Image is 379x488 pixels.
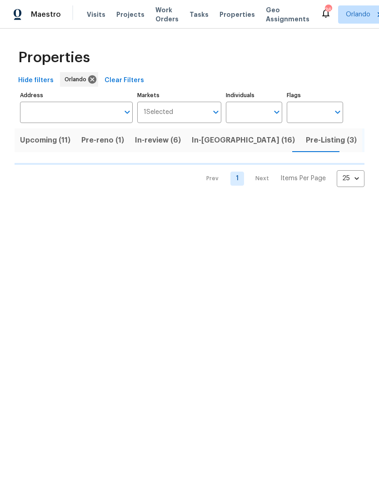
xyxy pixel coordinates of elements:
[331,106,344,118] button: Open
[15,72,57,89] button: Hide filters
[287,93,343,98] label: Flags
[105,75,144,86] span: Clear Filters
[20,93,133,98] label: Address
[81,134,124,147] span: Pre-reno (1)
[137,93,222,98] label: Markets
[230,172,244,186] a: Goto page 1
[155,5,179,24] span: Work Orders
[135,134,181,147] span: In-review (6)
[31,10,61,19] span: Maestro
[144,108,173,116] span: 1 Selected
[20,134,70,147] span: Upcoming (11)
[116,10,145,19] span: Projects
[219,10,255,19] span: Properties
[60,72,98,87] div: Orlando
[18,75,54,86] span: Hide filters
[226,93,282,98] label: Individuals
[346,10,370,19] span: Orlando
[101,72,148,89] button: Clear Filters
[18,53,90,62] span: Properties
[198,170,364,187] nav: Pagination Navigation
[189,11,209,18] span: Tasks
[325,5,331,15] div: 36
[192,134,295,147] span: In-[GEOGRAPHIC_DATA] (16)
[306,134,357,147] span: Pre-Listing (3)
[87,10,105,19] span: Visits
[270,106,283,118] button: Open
[121,106,134,118] button: Open
[266,5,309,24] span: Geo Assignments
[280,174,326,183] p: Items Per Page
[337,167,364,190] div: 25
[209,106,222,118] button: Open
[65,75,90,84] span: Orlando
